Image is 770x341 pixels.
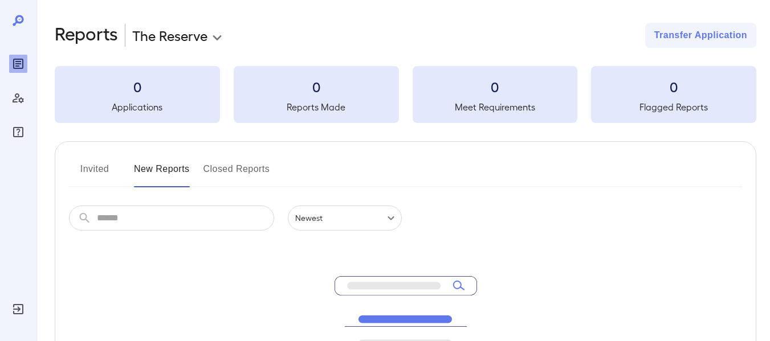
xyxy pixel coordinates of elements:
div: Newest [288,206,402,231]
h5: Applications [55,100,220,114]
h2: Reports [55,23,118,48]
h3: 0 [591,77,756,96]
h3: 0 [413,77,578,96]
h5: Flagged Reports [591,100,756,114]
div: Manage Users [9,89,27,107]
h5: Meet Requirements [413,100,578,114]
p: The Reserve [132,26,207,44]
h5: Reports Made [234,100,399,114]
div: Reports [9,55,27,73]
button: Closed Reports [203,160,270,187]
h3: 0 [234,77,399,96]
h3: 0 [55,77,220,96]
button: New Reports [134,160,190,187]
button: Transfer Application [645,23,756,48]
button: Invited [69,160,120,187]
div: Log Out [9,300,27,318]
summary: 0Applications0Reports Made0Meet Requirements0Flagged Reports [55,66,756,123]
div: FAQ [9,123,27,141]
